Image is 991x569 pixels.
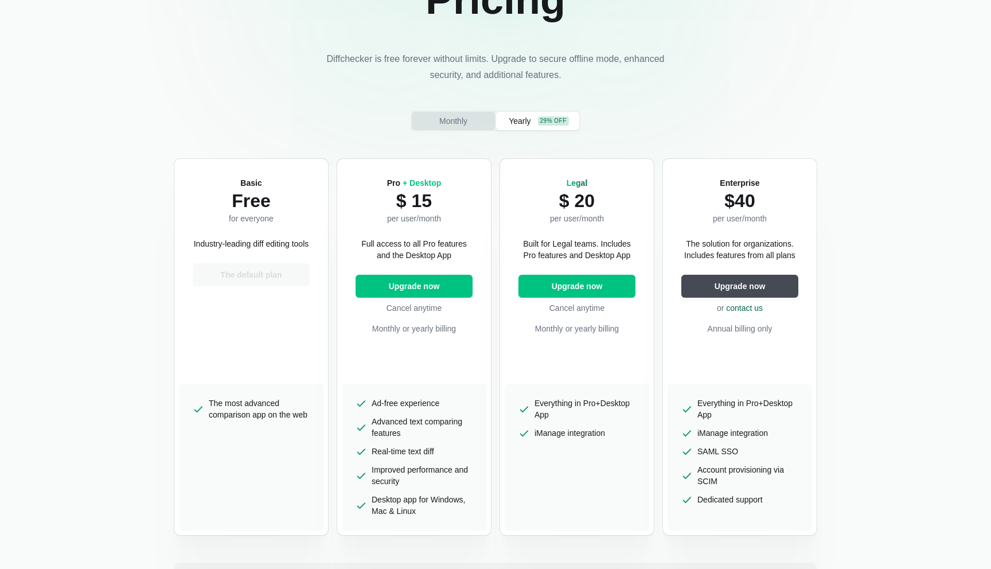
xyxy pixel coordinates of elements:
p: $ 20 [550,189,604,213]
span: Everything in Pro+Desktop App [697,397,798,420]
p: per user/month [387,213,442,224]
p: The solution for organizations. Includes features from all plans [681,238,798,261]
span: The most advanced comparison app on the web [209,397,310,420]
p: Industry-leading diff editing tools [194,238,309,250]
span: iManage integration [697,427,768,439]
p: per user/month [713,213,767,224]
span: iManage integration [534,427,605,439]
span: Monthly [437,115,470,127]
p: $ 15 [387,189,442,213]
p: or [681,302,798,314]
span: Real-time text diff [372,446,434,457]
p: $40 [713,189,767,213]
span: Advanced text comparing features [372,416,473,439]
span: Everything in Pro+Desktop App [534,397,635,420]
span: Ad-free experience [372,397,439,409]
h2: Enterprise [713,177,767,189]
button: Upgrade now [356,275,473,298]
p: Diffchecker is free forever without limits. Upgrade to secure offline mode, enhanced security, an... [323,51,668,83]
p: per user/month [550,213,604,224]
h2: Basic [229,177,274,189]
span: Upgrade now [712,280,768,292]
span: Yearly [506,115,533,127]
p: Free [229,189,274,213]
p: Built for Legal teams. Includes Pro features and Desktop App [518,238,635,261]
p: Full access to all Pro features and the Desktop App [356,238,473,261]
p: Monthly or yearly billing [518,323,635,334]
span: + Desktop [403,178,441,188]
span: Upgrade now [387,280,442,292]
div: 29% off [538,116,569,126]
p: Annual billing only [681,323,798,334]
p: for everyone [229,213,274,224]
button: Monthly [412,112,495,130]
span: Dedicated support [697,494,763,505]
span: Upgrade now [549,280,605,292]
button: Yearly29% off [496,112,579,130]
button: The default plan [193,263,310,286]
span: Account provisioning via SCIM [697,464,798,487]
span: Improved performance and security [372,464,473,487]
span: The default plan [218,269,284,280]
p: Cancel anytime [356,302,473,314]
span: Legal [567,178,588,188]
a: contact us [726,303,763,313]
button: Upgrade now [681,275,798,298]
p: Cancel anytime [518,302,635,314]
span: SAML SSO [697,446,738,457]
button: Upgrade now [518,275,635,298]
h2: Pro [387,177,442,189]
p: Monthly or yearly billing [356,323,473,334]
span: Desktop app for Windows, Mac & Linux [372,494,473,517]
